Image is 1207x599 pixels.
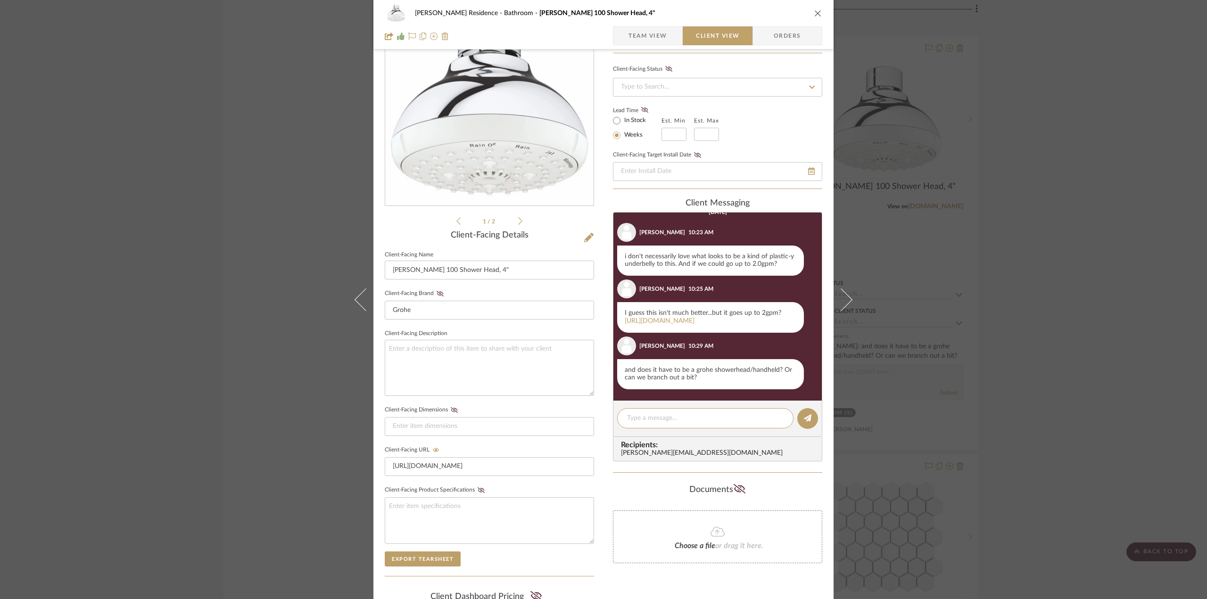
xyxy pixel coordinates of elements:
[613,162,822,181] input: Enter Install Date
[430,447,442,453] button: Client-Facing URL
[415,10,504,16] span: [PERSON_NAME] Residence
[385,230,594,241] div: Client-Facing Details
[691,152,704,158] button: Client-Facing Target Install Date
[628,26,667,45] span: Team View
[617,359,804,389] div: and does it have to be a grohe showerhead/handheld? Or can we branch out a bit?
[385,331,447,336] label: Client-Facing Description
[617,246,804,276] div: i don't necessarily love what looks to be a kind of plastic-y underbelly to this. And if we could...
[492,219,496,224] span: 2
[385,261,594,279] input: Enter Client-Facing Item Name
[387,1,592,206] img: 3590ae7c-8147-4987-b376-0a3d524cbcb3_436x436.jpg
[715,542,763,550] span: or drag it here.
[639,285,685,293] div: [PERSON_NAME]
[385,457,594,476] input: Enter item URL
[617,279,636,298] img: user_avatar.png
[613,152,704,158] label: Client-Facing Target Install Date
[617,302,804,333] div: I guess this isn't much better...but it goes up to 2gpm?
[385,447,442,453] label: Client-Facing URL
[622,131,643,139] label: Weeks
[613,115,661,141] mat-radio-group: Select item type
[613,78,822,97] input: Type to Search…
[617,336,636,355] img: user_avatar.png
[385,301,594,320] input: Enter Client-Facing Brand
[688,342,713,350] div: 10:29 AM
[622,116,646,125] label: In Stock
[385,4,407,23] img: 3590ae7c-8147-4987-b376-0a3d524cbcb3_48x40.jpg
[688,228,713,237] div: 10:23 AM
[763,26,811,45] span: Orders
[539,10,655,16] span: [PERSON_NAME] 100 Shower Head, 4"
[385,551,461,566] button: Export Tearsheet
[385,487,488,493] label: Client-Facing Product Specifications
[613,65,675,74] div: Client-Facing Status
[621,450,818,457] div: [PERSON_NAME][EMAIL_ADDRESS][DOMAIN_NAME]
[675,542,715,550] span: Choose a file
[504,10,539,16] span: Bathroom
[621,441,818,449] span: Recipients:
[448,407,461,413] button: Client-Facing Dimensions
[688,285,713,293] div: 10:25 AM
[639,228,685,237] div: [PERSON_NAME]
[613,482,822,497] div: Documents
[638,106,651,115] button: Lead Time
[814,9,822,17] button: close
[661,117,686,124] label: Est. Min
[694,117,719,124] label: Est. Max
[475,487,488,493] button: Client-Facing Product Specifications
[488,219,492,224] span: /
[613,106,661,115] label: Lead Time
[385,417,594,436] input: Enter item dimensions
[613,198,822,209] div: client Messaging
[625,318,694,324] a: [URL][DOMAIN_NAME]
[696,26,739,45] span: Client View
[385,290,446,297] label: Client-Facing Brand
[385,407,461,413] label: Client-Facing Dimensions
[441,33,449,40] img: Remove from project
[385,253,433,257] label: Client-Facing Name
[483,219,488,224] span: 1
[639,342,685,350] div: [PERSON_NAME]
[434,290,446,297] button: Client-Facing Brand
[617,223,636,242] img: user_avatar.png
[385,1,594,206] div: 0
